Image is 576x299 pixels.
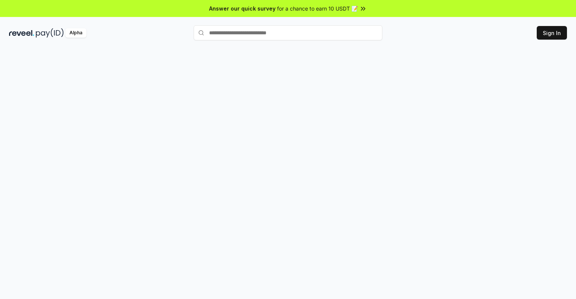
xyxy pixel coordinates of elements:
[65,28,86,38] div: Alpha
[277,5,358,12] span: for a chance to earn 10 USDT 📝
[537,26,567,40] button: Sign In
[9,28,34,38] img: reveel_dark
[209,5,276,12] span: Answer our quick survey
[36,28,64,38] img: pay_id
